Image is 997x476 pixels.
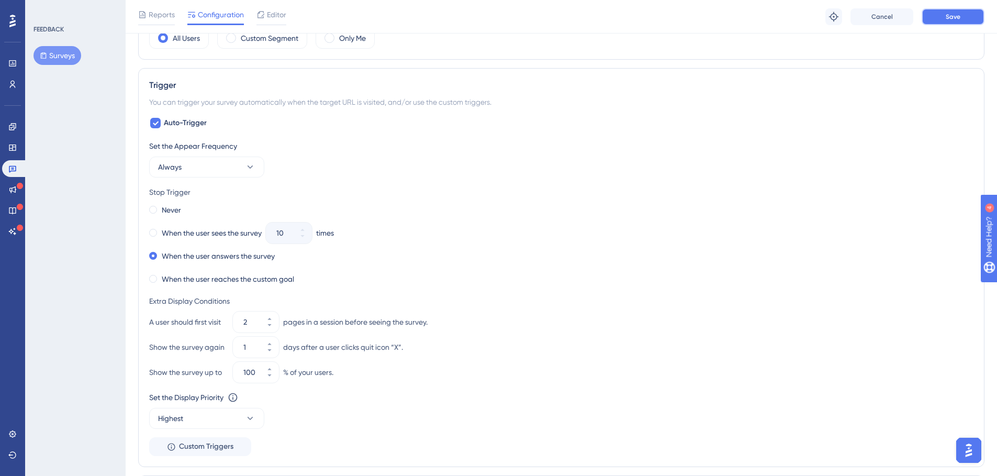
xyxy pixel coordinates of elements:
[162,227,262,239] label: When the user sees the survey
[149,157,264,178] button: Always
[158,412,183,425] span: Highest
[149,295,973,307] div: Extra Display Conditions
[871,13,893,21] span: Cancel
[149,391,223,404] div: Set the Display Priority
[149,366,229,379] div: Show the survey up to
[946,13,960,21] span: Save
[33,25,64,34] div: FEEDBACK
[283,316,428,328] div: pages in a session before seeing the survey.
[149,96,973,108] div: You can trigger your survey automatically when the target URL is visited, and/or use the custom t...
[33,46,81,65] button: Surveys
[241,32,298,45] label: Custom Segment
[149,79,973,92] div: Trigger
[149,140,973,152] div: Set the Appear Frequency
[162,273,294,285] label: When the user reaches the custom goal
[953,435,984,466] iframe: UserGuiding AI Assistant Launcher
[162,204,181,216] label: Never
[162,250,275,262] label: When the user answers the survey
[158,161,182,173] span: Always
[149,186,973,198] div: Stop Trigger
[73,5,76,14] div: 4
[316,227,334,239] div: times
[164,117,207,129] span: Auto-Trigger
[339,32,366,45] label: Only Me
[149,341,229,353] div: Show the survey again
[267,8,286,21] span: Editor
[149,316,229,328] div: A user should first visit
[179,440,233,453] span: Custom Triggers
[25,3,65,15] span: Need Help?
[850,8,913,25] button: Cancel
[149,408,264,429] button: Highest
[283,366,333,379] div: % of your users.
[922,8,984,25] button: Save
[149,437,251,456] button: Custom Triggers
[173,32,200,45] label: All Users
[198,8,244,21] span: Configuration
[283,341,403,353] div: days after a user clicks quit icon “X”.
[149,8,175,21] span: Reports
